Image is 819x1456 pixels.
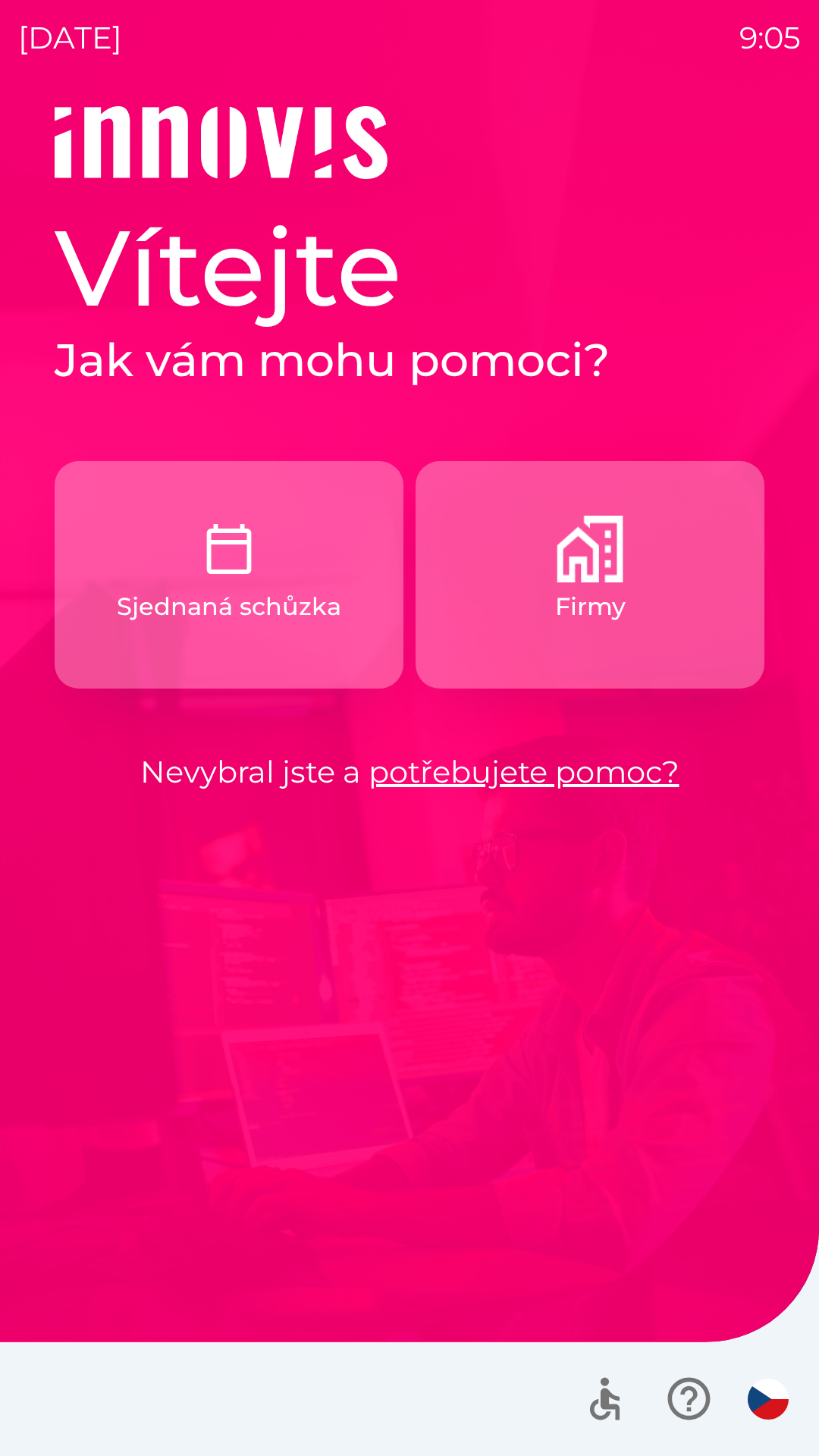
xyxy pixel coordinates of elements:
img: 9a63d080-8abe-4a1b-b674-f4d7141fb94c.png [557,516,623,582]
p: Firmy [555,588,626,625]
p: 9:05 [739,15,801,61]
button: Sjednaná schůzka [55,461,403,689]
p: [DATE] [18,15,122,61]
img: c9327dbc-1a48-4f3f-9883-117394bbe9e6.png [196,516,262,582]
button: Firmy [416,461,764,689]
a: potřebujete pomoc? [369,753,679,790]
p: Sjednaná schůzka [117,588,341,625]
h1: Vítejte [55,203,764,332]
img: Logo [55,106,764,179]
h2: Jak vám mohu pomoci? [55,332,764,388]
img: cs flag [748,1379,789,1420]
p: Nevybral jste a [55,749,764,795]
